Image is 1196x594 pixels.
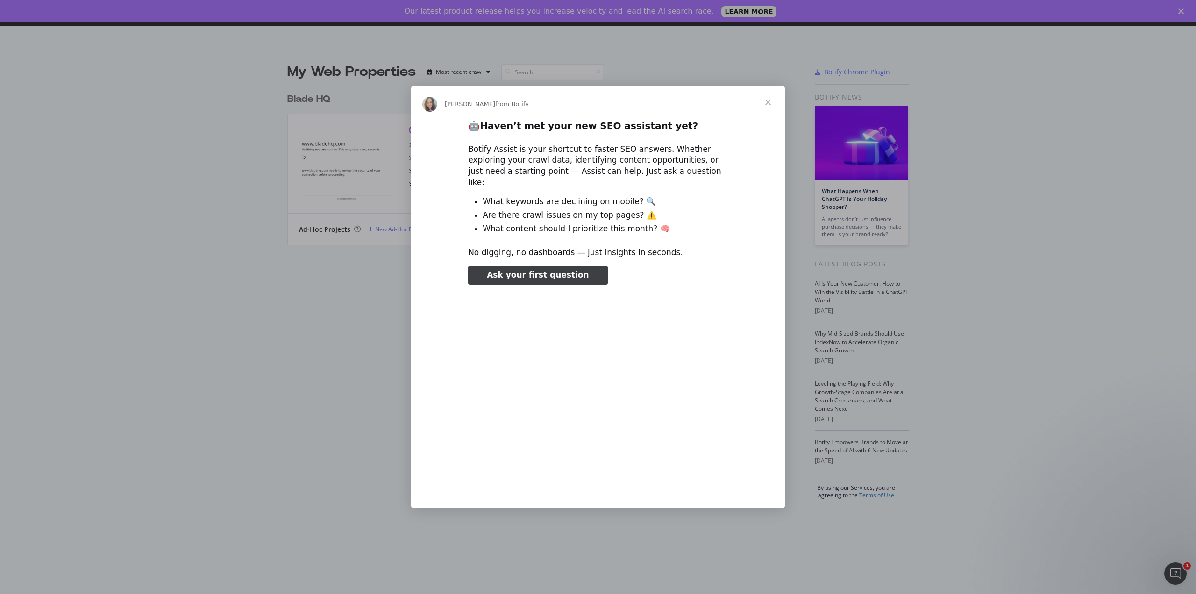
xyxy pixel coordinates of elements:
div: Close [1178,8,1188,14]
li: What content should I prioritize this month? 🧠 [483,223,728,235]
span: Ask your first question [487,270,589,279]
div: Our latest product release helps you increase velocity and lead the AI search race. [405,7,714,16]
li: What keywords are declining on mobile? 🔍 [483,196,728,208]
div: No digging, no dashboards — just insights in seconds. [468,247,728,258]
b: Haven’t met your new SEO assistant yet? [480,120,698,131]
h2: 🤖 [468,120,728,137]
li: Are there crawl issues on my top pages? ⚠️ [483,210,728,221]
div: Botify Assist is your shortcut to faster SEO answers. Whether exploring your crawl data, identify... [468,144,728,188]
img: Profile image for Colleen [422,97,437,112]
a: LEARN MORE [721,6,777,17]
span: [PERSON_NAME] [445,100,495,107]
span: Close [751,86,785,119]
span: from Botify [495,100,529,107]
video: Play video [403,293,793,487]
a: Ask your first question [468,266,607,285]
